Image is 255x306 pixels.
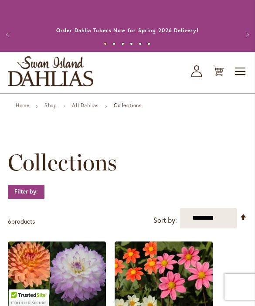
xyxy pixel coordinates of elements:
[8,150,117,176] span: Collections
[112,42,116,45] button: 2 of 6
[8,56,93,86] a: store logo
[8,214,35,228] p: products
[238,26,255,44] button: Next
[16,102,29,109] a: Home
[56,27,198,34] a: Order Dahlia Tubers Now for Spring 2026 Delivery!
[121,42,124,45] button: 3 of 6
[44,102,57,109] a: Shop
[139,42,142,45] button: 5 of 6
[153,212,177,228] label: Sort by:
[147,42,150,45] button: 6 of 6
[8,184,44,199] strong: Filter by:
[104,42,107,45] button: 1 of 6
[7,275,31,299] iframe: Launch Accessibility Center
[114,102,142,109] strong: Collections
[8,217,11,225] span: 6
[130,42,133,45] button: 4 of 6
[72,102,99,109] a: All Dahlias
